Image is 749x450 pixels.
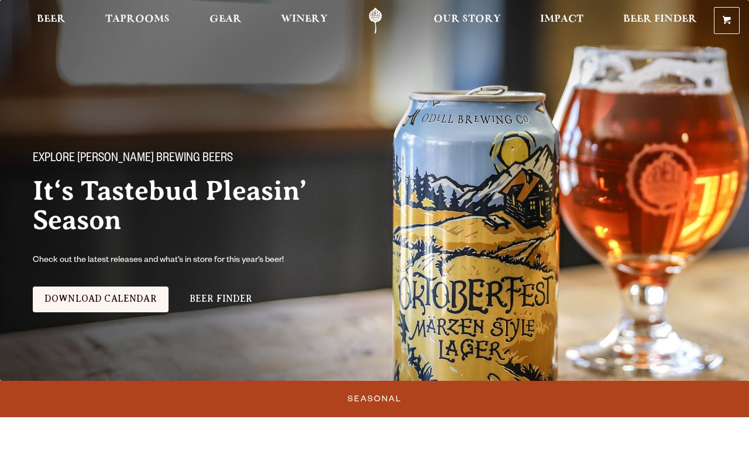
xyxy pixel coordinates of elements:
span: Winery [281,15,328,24]
span: Beer Finder [623,15,697,24]
span: Taprooms [105,15,170,24]
a: Gear [202,8,249,34]
span: Beer [37,15,66,24]
span: Impact [540,15,583,24]
span: Explore [PERSON_NAME] Brewing Beers [33,152,233,167]
a: Beer Finder [178,287,264,312]
a: Our Story [426,8,509,34]
span: Our Story [434,15,501,24]
p: Check out the latest releases and what’s in store for this year’s beer! [33,254,332,268]
span: Gear [209,15,242,24]
a: Taprooms [98,8,177,34]
a: Seasonal [343,386,406,412]
a: Download Calendar [33,287,169,312]
a: Beer Finder [616,8,705,34]
a: Beer [29,8,73,34]
a: Impact [532,8,591,34]
h2: It‘s Tastebud Pleasin’ Season [33,176,398,235]
a: Odell Home [353,8,397,34]
a: Winery [273,8,335,34]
